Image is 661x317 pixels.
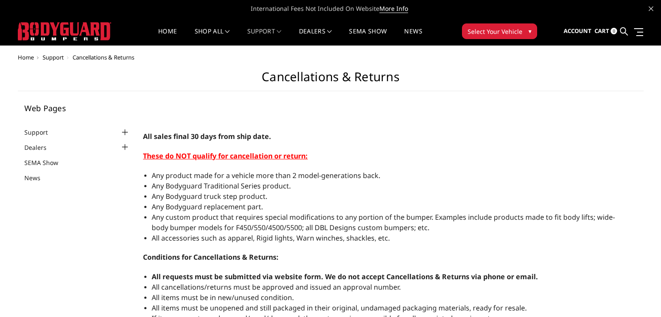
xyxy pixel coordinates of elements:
span: Cart [595,27,609,35]
strong: All requests must be submitted via website form. We do not accept Cancellations & Returns via pho... [152,272,538,281]
span: These do NOT qualify for cancellation or return: [143,151,308,161]
a: SEMA Show [24,158,69,167]
span: Any Bodyguard truck step product. [152,192,267,201]
a: Cart 0 [595,20,617,43]
span: Account [564,27,591,35]
span: ▾ [528,26,531,36]
a: Support [43,53,64,61]
a: shop all [195,28,230,45]
span: Any Bodyguard replacement part. [152,202,263,211]
span: Cancellations & Returns [73,53,134,61]
a: Support [247,28,282,45]
span: All accessories such as apparel, Rigid lights, Warn winches, shackles, etc. [152,233,390,243]
a: More Info [379,4,408,13]
button: Select Your Vehicle [462,23,537,39]
span: All sales final 30 days from ship date. [143,132,271,141]
span: 0 [611,28,617,34]
a: News [404,28,422,45]
span: Select Your Vehicle [468,27,522,36]
a: Dealers [24,143,57,152]
a: Dealers [299,28,332,45]
a: Account [564,20,591,43]
a: Home [158,28,177,45]
h1: Cancellations & Returns [18,69,644,91]
span: All items must be unopened and still packaged in their original, undamaged packaging materials, r... [152,303,527,313]
a: SEMA Show [349,28,387,45]
a: News [24,173,51,182]
span: Any product made for a vehicle more than 2 model-generations back. [152,171,380,180]
span: All cancellations/returns must be approved and issued an approval number. [152,282,401,292]
span: All items must be in new/unused condition. [152,293,294,302]
strong: Conditions for Cancellations & Returns: [143,252,279,262]
h5: Web Pages [24,104,130,112]
span: Any Bodyguard Traditional Series product. [152,181,291,191]
img: BODYGUARD BUMPERS [18,22,111,40]
a: Support [24,128,59,137]
a: Home [18,53,34,61]
span: Any custom product that requires special modifications to any portion of the bumper. Examples inc... [152,212,615,232]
